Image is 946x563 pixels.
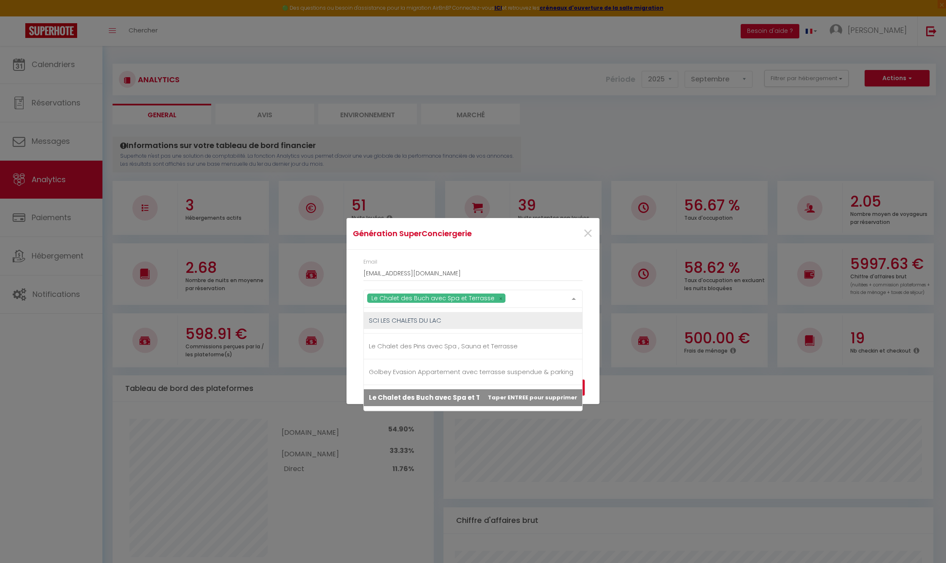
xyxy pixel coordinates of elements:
span: × [583,221,593,246]
span: SCI LES CHALETS DU LAC [369,316,441,325]
button: Ouvrir le widget de chat LiveChat [7,3,32,29]
span: Le Chalet des Buch avec Spa et Terrasse [371,294,494,302]
span: Le Chalet des Buch avec Spa et Terrasse [369,393,507,402]
button: Close [583,225,593,243]
span: Le Chalet des Pins avec Spa , Sauna et Terrasse [369,342,518,350]
span: Golbey Evasion Appartement avec terrasse suspendue & parking [369,367,573,376]
h4: Génération SuperConciergerie [353,228,509,240]
label: Email [363,258,377,266]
